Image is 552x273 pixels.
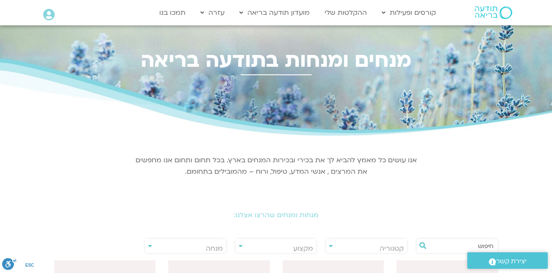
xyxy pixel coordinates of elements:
[39,211,513,219] h2: מנחות ומנחים שהרצו אצלנו:
[134,155,418,177] p: אנו עושים כל מאמץ להביא לך את בכירי ובכירות המנחים בארץ. בכל תחום ותחום אנו מחפשים את המרצים , אנ...
[429,239,494,253] input: חיפוש
[377,5,440,21] a: קורסים ופעילות
[467,252,548,269] a: יצירת קשר
[380,244,404,253] span: קטגוריה
[39,49,513,72] h2: מנחים ומנחות בתודעה בריאה
[235,5,314,21] a: מועדון תודעה בריאה
[293,244,313,253] span: מקצוע
[206,244,223,253] span: מנחה
[496,256,527,267] span: יצירת קשר
[320,5,371,21] a: ההקלטות שלי
[196,5,229,21] a: עזרה
[475,6,512,19] img: תודעה בריאה
[155,5,190,21] a: תמכו בנו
